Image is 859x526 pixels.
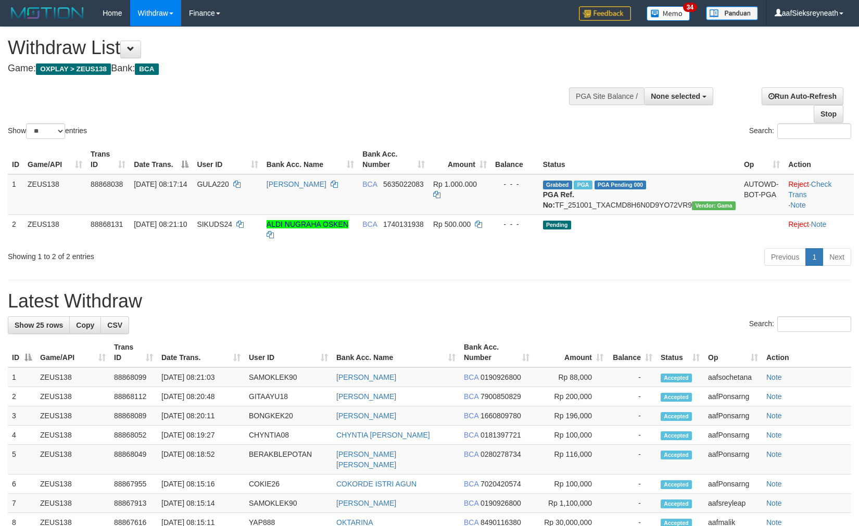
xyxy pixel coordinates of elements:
span: BCA [464,499,478,507]
span: PGA Pending [595,181,647,189]
a: 1 [805,248,823,266]
th: ID [8,145,23,174]
img: Feedback.jpg [579,6,631,21]
a: Note [766,392,782,401]
a: Reject [788,220,809,228]
span: Rp 500.000 [433,220,471,228]
td: BERAKBLEPOTAN [245,445,332,474]
span: Rp 1.000.000 [433,180,477,188]
span: Copy 1740131938 to clipboard [383,220,424,228]
th: ID: activate to sort column descending [8,338,36,367]
span: Accepted [661,393,692,402]
th: Date Trans.: activate to sort column descending [130,145,193,174]
a: Next [823,248,851,266]
th: Status: activate to sort column ascending [656,338,704,367]
a: Stop [814,105,843,123]
td: - [608,474,656,494]
button: None selected [644,87,713,105]
td: [DATE] 08:19:27 [157,426,245,445]
th: Balance [491,145,539,174]
td: ZEUS138 [36,494,110,513]
h1: Withdraw List [8,37,562,58]
span: [DATE] 08:17:14 [134,180,187,188]
td: · [784,214,854,244]
span: 88868131 [91,220,123,228]
td: Rp 88,000 [534,367,608,387]
img: MOTION_logo.png [8,5,87,21]
td: aafPonsarng [704,387,762,406]
td: [DATE] 08:18:52 [157,445,245,474]
div: PGA Site Balance / [569,87,644,105]
span: Copy 0280278734 to clipboard [481,450,521,458]
span: Accepted [661,451,692,459]
span: BCA [464,431,478,439]
span: Copy 0190926800 to clipboard [481,373,521,381]
th: Action [762,338,851,367]
span: CSV [107,321,122,329]
th: Op: activate to sort column ascending [740,145,784,174]
th: Amount: activate to sort column ascending [429,145,491,174]
span: Copy 1660809780 to clipboard [481,412,521,420]
a: CHYNTIA [PERSON_NAME] [336,431,430,439]
a: [PERSON_NAME] [336,412,396,420]
td: GITAAYU18 [245,387,332,406]
th: Trans ID: activate to sort column ascending [86,145,130,174]
span: BCA [464,373,478,381]
td: aafPonsarng [704,474,762,494]
span: SIKUDS24 [197,220,232,228]
td: 5 [8,445,36,474]
td: aafPonsarng [704,406,762,426]
span: BCA [464,450,478,458]
td: 88868049 [110,445,157,474]
span: Accepted [661,412,692,421]
td: [DATE] 08:20:11 [157,406,245,426]
span: Copy 0190926800 to clipboard [481,499,521,507]
td: [DATE] 08:15:14 [157,494,245,513]
div: Showing 1 to 2 of 2 entries [8,247,350,262]
span: Copy 7020420574 to clipboard [481,480,521,488]
td: COKIE26 [245,474,332,494]
label: Search: [749,316,851,332]
td: Rp 1,100,000 [534,494,608,513]
td: - [608,426,656,445]
td: 88868089 [110,406,157,426]
td: [DATE] 08:21:03 [157,367,245,387]
a: Copy [69,316,101,334]
th: Amount: activate to sort column ascending [534,338,608,367]
td: Rp 116,000 [534,445,608,474]
span: Accepted [661,431,692,440]
td: 1 [8,174,23,215]
td: aafPonsarng [704,445,762,474]
span: None selected [651,92,700,100]
a: [PERSON_NAME] [267,180,326,188]
td: Rp 200,000 [534,387,608,406]
a: Show 25 rows [8,316,70,334]
span: Show 25 rows [15,321,63,329]
a: Reject [788,180,809,188]
th: Bank Acc. Name: activate to sort column ascending [262,145,358,174]
a: Note [766,431,782,439]
th: Bank Acc. Number: activate to sort column ascending [358,145,429,174]
td: 88868099 [110,367,157,387]
td: 88868052 [110,426,157,445]
div: - - - [495,179,535,189]
span: BCA [464,480,478,488]
th: Bank Acc. Name: activate to sort column ascending [332,338,460,367]
td: aafsochetana [704,367,762,387]
td: [DATE] 08:15:16 [157,474,245,494]
a: Check Trans [788,180,831,199]
span: Marked by aafsreyleap [574,181,592,189]
a: Note [766,480,782,488]
span: OXPLAY > ZEUS138 [36,63,111,75]
a: [PERSON_NAME] [336,499,396,507]
div: - - - [495,219,535,229]
td: - [608,445,656,474]
a: Note [811,220,827,228]
a: Previous [764,248,806,266]
td: ZEUS138 [36,367,110,387]
span: Copy 0181397721 to clipboard [481,431,521,439]
td: ZEUS138 [36,445,110,474]
a: ALDI NUGRAHA OSKEN [267,220,348,228]
a: [PERSON_NAME] [336,373,396,381]
th: Game/API: activate to sort column ascending [23,145,86,174]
